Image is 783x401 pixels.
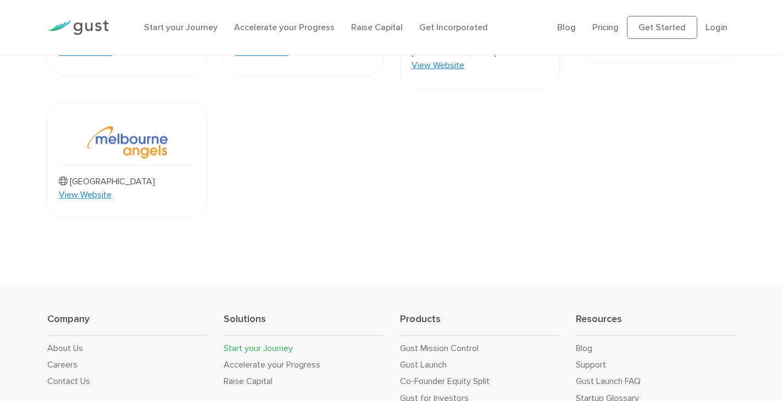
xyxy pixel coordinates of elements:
a: Raise Capital [224,376,273,386]
a: Blog [557,22,576,32]
a: Login [706,22,728,32]
a: Get Started [627,16,697,39]
a: View Website [59,188,112,201]
a: About Us [47,343,83,353]
a: Get Incorporated [419,22,488,32]
a: Blog [576,343,592,353]
h3: Resources [576,313,736,336]
a: Gust Launch [400,359,447,370]
a: Careers [47,359,77,370]
a: Gust Mission Control [400,343,479,353]
h3: Company [47,313,207,336]
img: Melbourne Angels [86,119,169,166]
img: Gust Logo [47,20,109,35]
a: Accelerate your Progress [234,22,335,32]
a: Co-Founder Equity Split [400,376,490,386]
a: Pricing [592,22,619,32]
a: Gust Launch FAQ [576,376,641,386]
a: Accelerate your Progress [224,359,320,370]
a: Start your Journey [144,22,218,32]
a: Support [576,359,606,370]
a: Contact Us [47,376,90,386]
p: [GEOGRAPHIC_DATA] [59,175,155,188]
a: Start your Journey [224,343,293,353]
h3: Solutions [224,313,384,336]
a: View Website [412,59,464,72]
h3: Products [400,313,560,336]
a: Raise Capital [351,22,403,32]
